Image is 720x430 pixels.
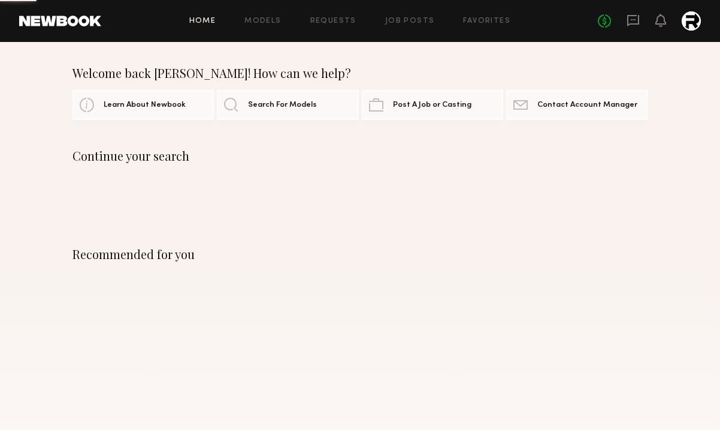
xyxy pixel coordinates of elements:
span: Learn About Newbook [104,101,186,109]
a: Favorites [463,17,510,25]
a: Learn About Newbook [72,90,214,120]
a: Contact Account Manager [506,90,648,120]
a: Models [244,17,281,25]
div: Continue your search [72,149,648,163]
span: Post A Job or Casting [393,101,471,109]
div: Recommended for you [72,247,648,261]
a: Job Posts [385,17,435,25]
span: Search For Models [248,101,317,109]
a: S [682,11,701,31]
a: Home [189,17,216,25]
a: Post A Job or Casting [362,90,503,120]
span: Contact Account Manager [537,101,637,109]
div: Welcome back [PERSON_NAME]! How can we help? [72,66,648,80]
a: Search For Models [217,90,358,120]
a: Requests [310,17,356,25]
